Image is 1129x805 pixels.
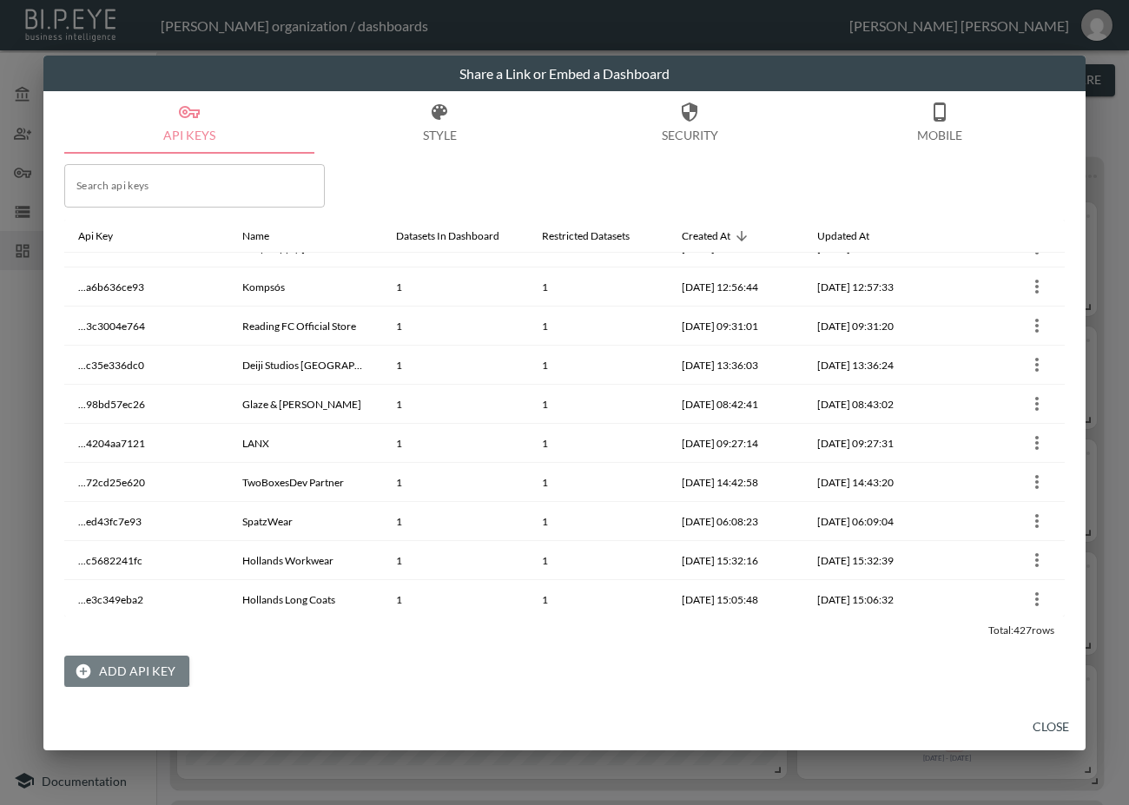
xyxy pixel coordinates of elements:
[528,424,668,463] th: 1
[528,346,668,385] th: 1
[528,580,668,619] th: 1
[935,541,1065,580] th: {"key":null,"ref":null,"props":{"row":{"id":"a00002fd-6be8-4a9b-9e75-9f716c1720fb","apiKey":"...c...
[1023,546,1051,574] button: more
[64,385,228,424] th: ...98bd57ec26
[528,385,668,424] th: 1
[382,307,528,346] th: 1
[935,307,1065,346] th: {"key":null,"ref":null,"props":{"row":{"id":"eb38a035-3f45-4b55-99f4-a0e6fcc2ea5e","apiKey":"...3...
[382,541,528,580] th: 1
[668,424,803,463] th: 2025-09-25, 09:27:14
[564,91,815,154] button: Security
[803,580,935,619] th: 2025-09-23, 15:06:32
[803,267,935,307] th: 2025-09-29, 12:57:33
[228,385,381,424] th: Glaze & Gordon
[396,226,522,247] span: Datasets In Dashboard
[1023,273,1051,300] button: more
[668,346,803,385] th: 2025-09-26, 13:36:03
[242,226,292,247] span: Name
[1023,390,1051,418] button: more
[228,502,381,541] th: SpatzWear
[668,541,803,580] th: 2025-09-23, 15:32:16
[682,226,753,247] span: Created At
[382,346,528,385] th: 1
[1023,312,1051,340] button: more
[935,424,1065,463] th: {"key":null,"ref":null,"props":{"row":{"id":"2df0fc62-caf2-4afc-a33f-82a2f441492b","apiKey":"...4...
[228,463,381,502] th: TwoBoxesDev Partner
[528,463,668,502] th: 1
[78,226,113,247] div: Api Key
[314,91,564,154] button: Style
[988,624,1054,637] span: Total: 427 rows
[64,91,314,154] button: API Keys
[242,226,269,247] div: Name
[1023,351,1051,379] button: more
[64,541,228,580] th: ...c5682241fc
[682,226,730,247] div: Created At
[64,424,228,463] th: ...4204aa7121
[382,463,528,502] th: 1
[43,56,1086,92] h2: Share a Link or Embed a Dashboard
[935,346,1065,385] th: {"key":null,"ref":null,"props":{"row":{"id":"c2912cc0-9d7f-405e-a7bb-63a41b9c272e","apiKey":"...c...
[64,463,228,502] th: ...72cd25e620
[64,656,189,688] button: Add API Key
[228,424,381,463] th: LANX
[396,226,499,247] div: Datasets In Dashboard
[803,307,935,346] th: 2025-09-29, 09:31:20
[528,541,668,580] th: 1
[817,226,892,247] span: Updated At
[228,307,381,346] th: Reading FC Official Store
[1023,711,1079,743] button: Close
[228,541,381,580] th: Hollands Workwear
[64,580,228,619] th: ...e3c349eba2
[64,307,228,346] th: ...3c3004e764
[78,226,135,247] span: Api Key
[935,463,1065,502] th: {"key":null,"ref":null,"props":{"row":{"id":"37139afd-529e-40aa-a1bb-43fa5d797e1f","apiKey":"...7...
[382,385,528,424] th: 1
[815,91,1065,154] button: Mobile
[1023,507,1051,535] button: more
[64,502,228,541] th: ...ed43fc7e93
[668,307,803,346] th: 2025-09-29, 09:31:01
[668,463,803,502] th: 2025-09-24, 14:42:58
[935,580,1065,619] th: {"key":null,"ref":null,"props":{"row":{"id":"8a4f87d9-466f-424c-9493-61618d7359e7","apiKey":"...e...
[528,307,668,346] th: 1
[803,424,935,463] th: 2025-09-25, 09:27:31
[228,346,381,385] th: Deiji Studios US
[668,580,803,619] th: 2025-09-23, 15:05:48
[803,346,935,385] th: 2025-09-26, 13:36:24
[542,226,630,247] div: Restricted Datasets
[382,502,528,541] th: 1
[668,267,803,307] th: 2025-09-29, 12:56:44
[1023,585,1051,613] button: more
[528,502,668,541] th: 1
[935,385,1065,424] th: {"key":null,"ref":null,"props":{"row":{"id":"b08a68ca-b3d0-47c8-96f0-ba7f3c99c67e","apiKey":"...9...
[228,267,381,307] th: Kompsós
[382,267,528,307] th: 1
[803,463,935,502] th: 2025-09-24, 14:43:20
[1023,468,1051,496] button: more
[935,267,1065,307] th: {"key":null,"ref":null,"props":{"row":{"id":"8941113a-9b9e-4898-9db4-f8a6a5f567f5","apiKey":"...a...
[817,226,869,247] div: Updated At
[382,424,528,463] th: 1
[64,346,228,385] th: ...c35e336dc0
[542,226,652,247] span: Restricted Datasets
[668,385,803,424] th: 2025-09-26, 08:42:41
[382,580,528,619] th: 1
[528,267,668,307] th: 1
[935,502,1065,541] th: {"key":null,"ref":null,"props":{"row":{"id":"958bdbff-211f-4601-8b0e-eeb76446c75a","apiKey":"...e...
[228,580,381,619] th: Hollands Long Coats
[803,385,935,424] th: 2025-09-26, 08:43:02
[668,502,803,541] th: 2025-09-24, 06:08:23
[803,502,935,541] th: 2025-09-24, 06:09:04
[1023,429,1051,457] button: more
[64,267,228,307] th: ...a6b636ce93
[803,541,935,580] th: 2025-09-23, 15:32:39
